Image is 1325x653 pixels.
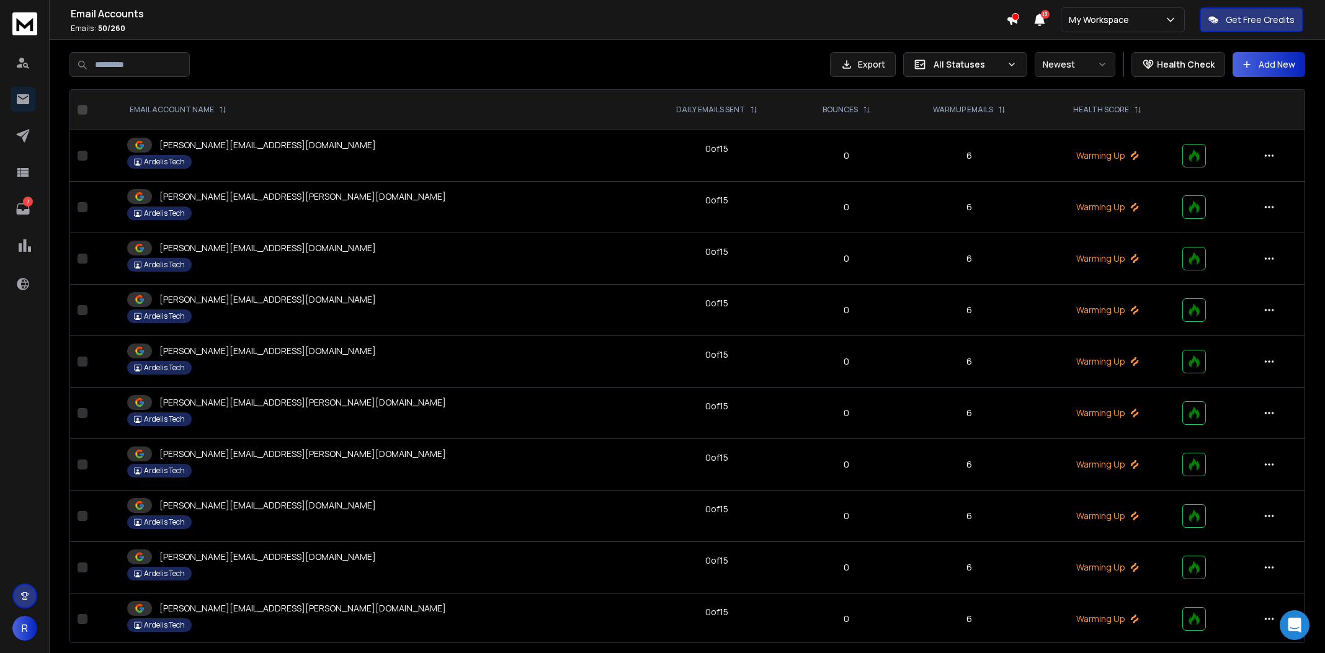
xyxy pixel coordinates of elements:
p: [PERSON_NAME][EMAIL_ADDRESS][DOMAIN_NAME] [159,139,376,151]
div: 0 of 15 [705,606,728,618]
div: 0 of 15 [705,503,728,515]
p: Warming Up [1047,304,1167,316]
span: 50 / 260 [98,23,125,33]
p: Emails : [71,24,1006,33]
td: 6 [898,542,1040,593]
p: [PERSON_NAME][EMAIL_ADDRESS][PERSON_NAME][DOMAIN_NAME] [159,602,446,615]
p: [PERSON_NAME][EMAIL_ADDRESS][PERSON_NAME][DOMAIN_NAME] [159,448,446,460]
button: Newest [1035,52,1115,77]
p: 0 [802,407,891,419]
p: 0 [802,252,891,265]
div: 0 of 15 [705,554,728,567]
p: HEALTH SCORE [1073,105,1129,115]
p: Get Free Credits [1226,14,1295,26]
p: BOUNCES [823,105,858,115]
p: [PERSON_NAME][EMAIL_ADDRESS][PERSON_NAME][DOMAIN_NAME] [159,190,446,203]
td: 6 [898,388,1040,439]
p: 0 [802,149,891,162]
p: 0 [802,201,891,213]
div: 0 of 15 [705,349,728,361]
button: Add New [1233,52,1305,77]
p: WARMUP EMAILS [933,105,993,115]
p: Ardelis Tech [144,363,185,373]
div: 0 of 15 [705,194,728,207]
div: EMAIL ACCOUNT NAME [130,105,226,115]
p: 0 [802,613,891,625]
button: R [12,616,37,641]
td: 6 [898,593,1040,645]
p: 0 [802,561,891,574]
td: 6 [898,491,1040,542]
td: 6 [898,439,1040,491]
p: Warming Up [1047,149,1167,162]
p: Ardelis Tech [144,157,185,167]
p: DAILY EMAILS SENT [676,105,745,115]
td: 6 [898,285,1040,336]
p: Ardelis Tech [144,260,185,270]
p: 0 [802,458,891,471]
p: Warming Up [1047,510,1167,522]
a: 7 [11,197,35,221]
p: My Workspace [1069,14,1134,26]
p: [PERSON_NAME][EMAIL_ADDRESS][DOMAIN_NAME] [159,345,376,357]
h1: Email Accounts [71,6,1006,21]
p: [PERSON_NAME][EMAIL_ADDRESS][DOMAIN_NAME] [159,551,376,563]
p: [PERSON_NAME][EMAIL_ADDRESS][DOMAIN_NAME] [159,499,376,512]
p: [PERSON_NAME][EMAIL_ADDRESS][DOMAIN_NAME] [159,293,376,306]
p: Warming Up [1047,561,1167,574]
p: All Statuses [934,58,1002,71]
button: Get Free Credits [1200,7,1303,32]
p: Health Check [1157,58,1215,71]
div: 0 of 15 [705,143,728,155]
p: Ardelis Tech [144,311,185,321]
p: Warming Up [1047,201,1167,213]
p: Ardelis Tech [144,466,185,476]
p: Ardelis Tech [144,208,185,218]
p: Warming Up [1047,355,1167,368]
div: 0 of 15 [705,451,728,464]
div: 0 of 15 [705,297,728,309]
p: 0 [802,355,891,368]
span: 13 [1041,10,1050,19]
div: 0 of 15 [705,400,728,412]
td: 6 [898,130,1040,182]
p: Warming Up [1047,407,1167,419]
button: Health Check [1131,52,1225,77]
td: 6 [898,336,1040,388]
td: 6 [898,182,1040,233]
p: 0 [802,304,891,316]
p: 0 [802,510,891,522]
p: Ardelis Tech [144,620,185,630]
p: [PERSON_NAME][EMAIL_ADDRESS][PERSON_NAME][DOMAIN_NAME] [159,396,446,409]
p: Warming Up [1047,613,1167,625]
div: 0 of 15 [705,246,728,258]
button: Export [830,52,896,77]
p: Warming Up [1047,252,1167,265]
p: [PERSON_NAME][EMAIL_ADDRESS][DOMAIN_NAME] [159,242,376,254]
div: Open Intercom Messenger [1280,610,1309,640]
p: Ardelis Tech [144,569,185,579]
p: 7 [23,197,33,207]
p: Ardelis Tech [144,414,185,424]
p: Ardelis Tech [144,517,185,527]
p: Warming Up [1047,458,1167,471]
img: logo [12,12,37,35]
td: 6 [898,233,1040,285]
